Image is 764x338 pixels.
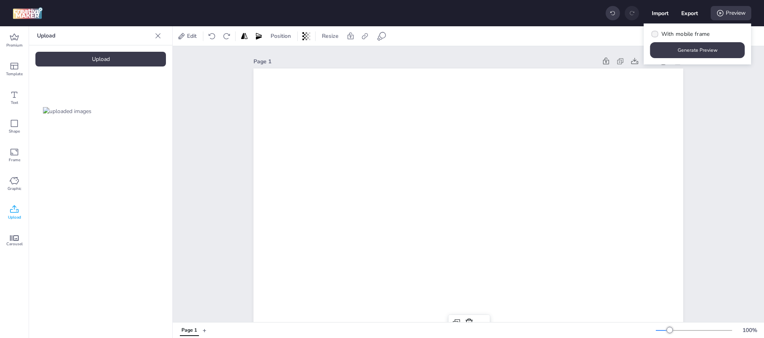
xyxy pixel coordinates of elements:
button: Generate Preview [650,42,745,58]
div: Tabs [176,323,203,337]
img: logo Creative Maker [13,7,43,19]
span: Template [6,71,23,77]
p: Upload [37,26,152,45]
span: Shape [9,128,20,135]
span: Edit [185,32,198,40]
button: + [203,323,207,337]
span: Graphic [8,186,21,192]
span: Text [11,100,18,106]
span: Premium [6,42,23,49]
span: Resize [320,32,340,40]
span: Upload [8,214,21,221]
span: Frame [9,157,20,163]
div: Preview [711,6,751,20]
span: Position [269,32,292,40]
button: Import [652,5,668,21]
div: Page 1 [181,327,197,334]
span: Carousel [6,241,23,247]
img: uploaded images [43,107,92,115]
div: 100 % [740,326,759,334]
div: Upload [35,52,166,66]
button: Export [681,5,698,21]
span: With mobile frame [661,30,710,38]
div: Page 1 [253,57,597,66]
